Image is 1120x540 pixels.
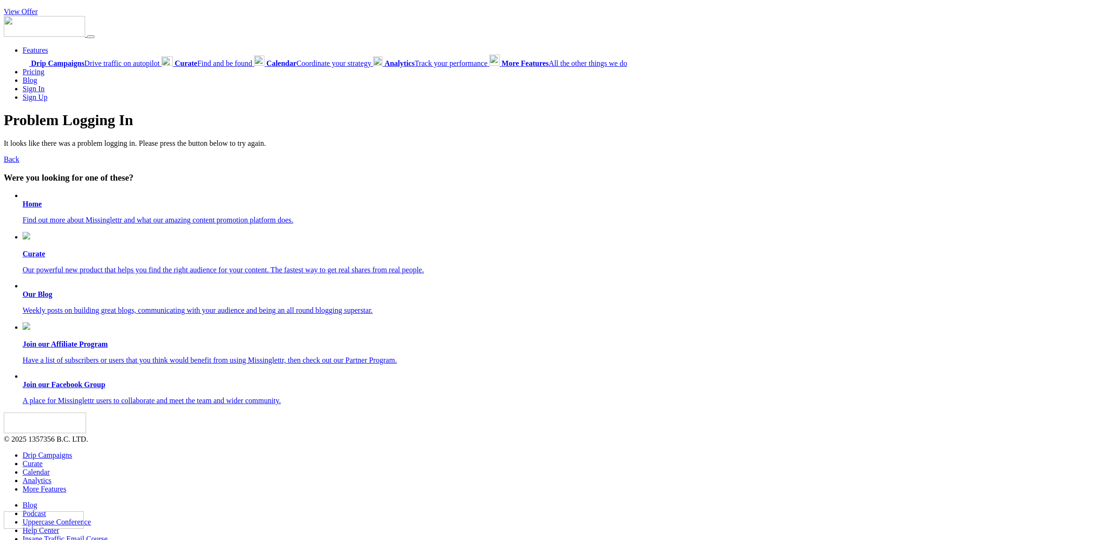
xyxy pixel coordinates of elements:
a: Features [23,46,48,54]
a: Analytics [23,476,51,484]
a: More Features [23,485,66,493]
span: Coordinate your strategy [266,59,371,67]
a: Pricing [23,68,44,76]
p: It looks like there was a problem logging in. Please press the button below to try again. [4,139,1116,148]
a: Our Blog Weekly posts on building great blogs, communicating with your audience and being an all ... [23,290,1116,315]
a: CalendarCoordinate your strategy [254,59,373,67]
a: Calendar [23,468,50,476]
div: Features [23,55,1116,68]
span: Track your performance [384,59,487,67]
p: Weekly posts on building great blogs, communicating with your audience and being an all round blo... [23,306,1116,315]
a: View Offer [4,8,38,16]
button: Menu [87,35,95,38]
a: Blog [23,501,37,509]
span: Drive traffic on autopilot [31,59,159,67]
a: Podcast [23,509,46,517]
a: Sign In [23,85,45,93]
b: Analytics [384,59,414,67]
b: Curate [23,250,45,258]
img: revenue.png [23,322,30,330]
a: Drip CampaignsDrive traffic on autopilot [23,59,161,67]
b: Home [23,200,42,208]
a: Curate Our powerful new product that helps you find the right audience for your content. The fast... [23,232,1116,274]
div: © 2025 1357356 B.C. LTD. [4,413,1116,444]
a: Drip Campaigns [23,451,72,459]
span: All the other things we do [501,59,627,67]
b: Drip Campaigns [31,59,84,67]
a: More FeaturesAll the other things we do [489,59,627,67]
b: Curate [175,59,197,67]
b: Join our Facebook Group [23,381,105,389]
a: AnalyticsTrack your performance [373,59,489,67]
a: Blog [23,76,37,84]
p: Find out more about Missinglettr and what our amazing content promotion platform does. [23,216,1116,224]
a: Home Find out more about Missinglettr and what our amazing content promotion platform does. [23,200,1116,224]
a: Join our Facebook Group A place for Missinglettr users to collaborate and meet the team and wider... [23,381,1116,405]
a: CurateFind and be found [161,59,254,67]
b: Our Blog [23,290,52,298]
p: Have a list of subscribers or users that you think would benefit from using Missinglettr, then ch... [23,356,1116,365]
h3: Were you looking for one of these? [4,173,1116,183]
b: More Features [501,59,548,67]
b: Calendar [266,59,296,67]
a: Back [4,155,19,163]
a: Sign Up [23,93,48,101]
img: curate.png [23,232,30,239]
p: A place for Missinglettr users to collaborate and meet the team and wider community. [23,397,1116,405]
span: Find and be found [175,59,252,67]
img: Missinglettr - Social Media Marketing for content focused teams | Product Hunt [4,511,84,529]
p: Our powerful new product that helps you find the right audience for your content. The fastest way... [23,266,1116,274]
h1: Problem Logging In [4,111,1116,129]
a: Curate [23,460,43,468]
a: Join our Affiliate Program Have a list of subscribers or users that you think would benefit from ... [23,322,1116,365]
b: Join our Affiliate Program [23,340,108,348]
